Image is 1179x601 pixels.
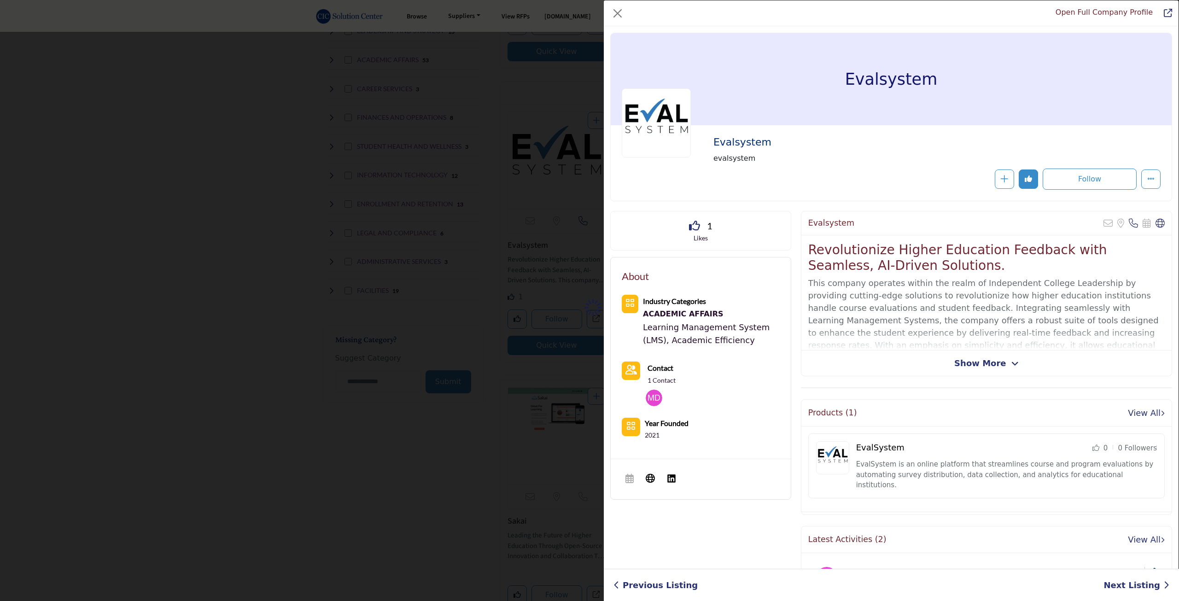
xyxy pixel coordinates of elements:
[713,153,1008,164] span: evalsystem
[1019,169,1038,189] button: Redirect to login page
[808,277,1165,401] p: This company operates within the realm of Independent College Leadership by providing cutting-edg...
[672,335,755,345] a: Academic Efficiency
[645,431,660,440] p: 2021
[707,219,712,233] span: 1
[610,6,625,21] button: Close
[1043,169,1137,190] button: Redirect to login
[622,362,640,380] button: Contact-Employee Icon
[1056,8,1153,17] a: Redirect to evalsystem
[1128,407,1165,419] a: View All
[648,363,673,372] b: Contact
[613,579,698,591] a: Previous Listing
[1103,444,1108,452] span: 0
[622,233,779,243] p: Likes
[643,297,706,305] b: Industry Categories
[845,33,938,125] h1: Evalsystem
[1150,567,1158,576] i: Click to Like this activity
[667,474,676,483] img: LinkedIn
[815,567,838,590] img: avtar-image
[1128,533,1165,546] a: View All
[1141,169,1161,189] button: More Options
[622,88,691,158] img: evalsystem logo
[816,441,849,474] img: Company logo
[1118,444,1157,452] span: 0 Followers
[643,307,780,321] div: Academic program development, faculty resources, and curriculum enhancement solutions for higher ...
[954,357,1006,369] span: Show More
[622,268,649,284] h2: About
[622,295,638,313] button: Category Icon
[1157,7,1172,19] a: Redirect to evalsystem
[856,459,1157,490] p: EvalSystem is an online platform that streamlines course and program evaluations by automating su...
[643,296,706,306] a: Industry Categories
[808,408,857,418] h2: Products (1)
[622,362,640,380] a: Link of redirect to contact page
[643,307,780,321] a: ACADEMIC AFFAIRS
[643,322,770,345] a: Learning Management System (LMS),
[915,567,1060,579] p: a Chief Executive Officer Executive
[648,362,673,374] a: Contact
[645,418,689,429] b: Year Founded
[1091,567,1145,577] span: 14 minutes ago
[646,390,662,406] img: Mike D.
[713,136,967,148] h2: Evalsystem
[808,218,854,228] h2: Evalsystem
[995,169,1014,189] button: Redirect to login page
[856,443,905,452] a: EvalSystem
[1103,579,1169,591] a: Next Listing
[844,568,913,578] h5: [PERSON_NAME]
[622,418,640,436] button: No of member icon
[808,535,887,544] h2: Latest Activities (2)
[808,242,1165,273] h2: Revolutionize Higher Education Feedback with Seamless, AI-Driven Solutions.
[648,376,676,385] a: 1 Contact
